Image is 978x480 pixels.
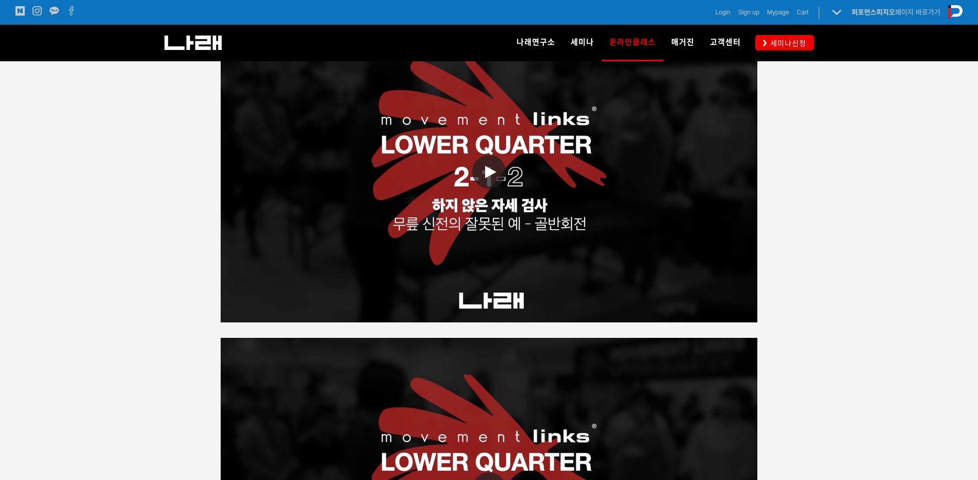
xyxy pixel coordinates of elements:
[767,38,806,48] span: 세미나신청
[852,8,940,16] a: 퍼포먼스피지오페이지 바로가기
[664,25,702,61] a: 매거진
[710,38,741,47] span: 고객센터
[716,7,731,18] a: Login
[767,7,789,18] a: Mypage
[738,7,759,18] a: Sign up
[571,38,594,47] span: 세미나
[797,7,808,18] a: Cart
[702,25,749,61] a: 고객센터
[852,8,895,16] strong: 퍼포먼스피지오
[509,25,563,61] a: 나래연구소
[602,25,664,61] a: 온라인클래스
[517,38,555,47] span: 나래연구소
[563,25,602,61] a: 세미나
[671,38,694,47] span: 매거진
[609,34,656,50] span: 온라인클래스
[755,35,814,50] a: 세미나신청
